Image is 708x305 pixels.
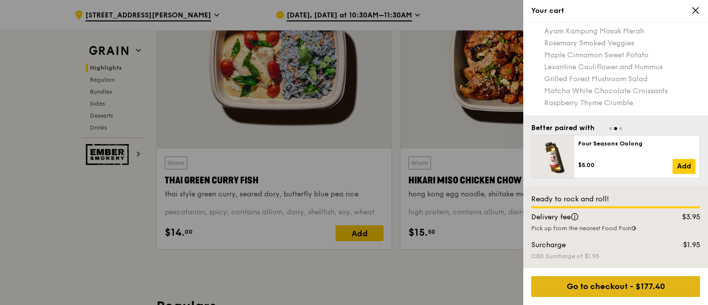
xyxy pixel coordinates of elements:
[525,212,661,222] div: Delivery fee
[531,6,700,16] div: Your cart
[531,123,595,133] div: Better paired with
[578,140,696,148] div: Four Seasons Oolong
[544,98,700,108] div: Raspberry Thyme Crumble
[531,194,700,204] div: Ready to rock and roll!
[531,224,700,232] div: Pick up from the nearest Food Point
[531,276,700,297] div: Go to checkout - $177.40
[525,240,661,250] div: Surcharge
[609,127,612,130] span: Go to slide 1
[544,74,700,84] div: Grilled Forest Mushroom Salad
[544,86,700,96] div: Matcha White Chocolate Croissants
[544,50,700,60] div: Maple Cinnamon Sweet Potato
[673,159,696,174] a: Add
[661,212,707,222] div: $3.95
[544,38,700,48] div: Rosemary Smoked Veggies
[614,127,617,130] span: Go to slide 2
[578,161,673,169] div: $5.00
[619,127,622,130] span: Go to slide 3
[531,252,700,260] div: CBD Surcharge of $1.95
[661,240,707,250] div: $1.95
[544,62,700,72] div: Levantine Cauliflower and Hummus
[544,26,700,36] div: Ayam Kampung Masak Merah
